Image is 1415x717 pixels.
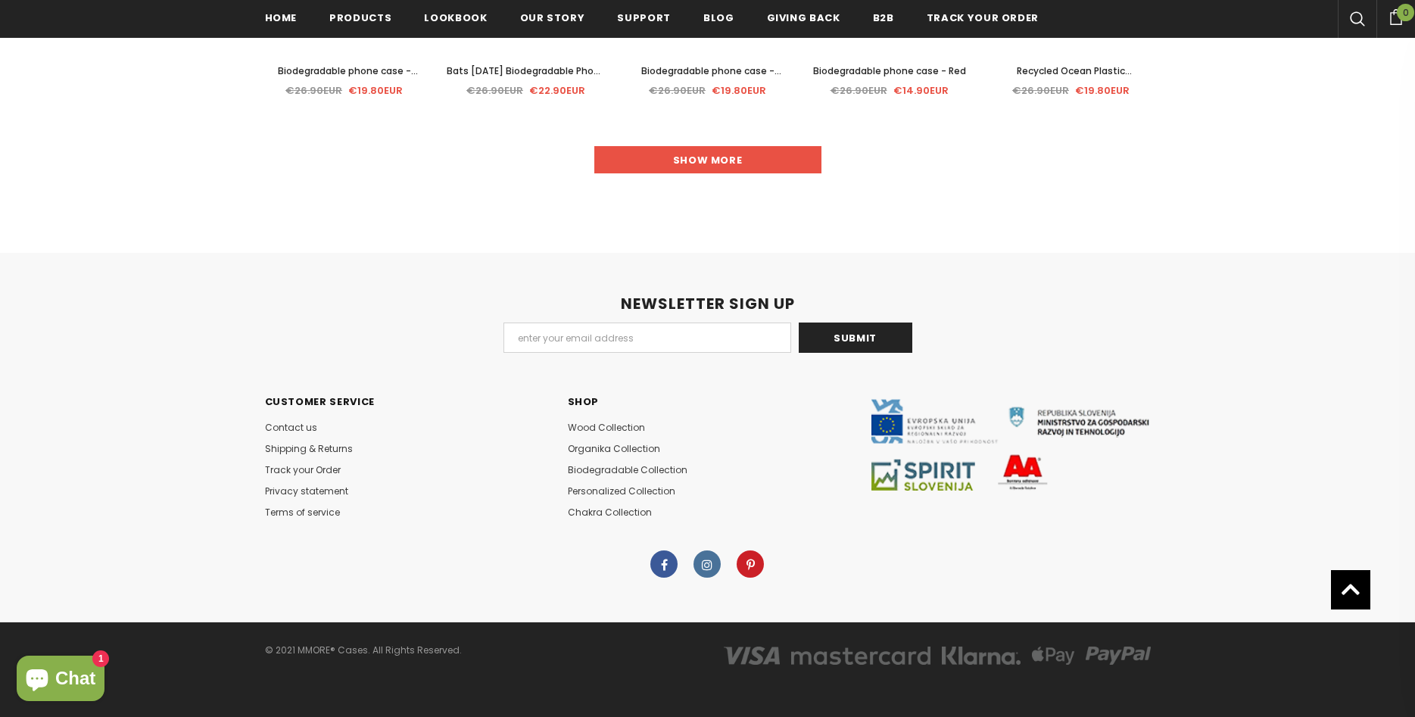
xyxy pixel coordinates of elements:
[568,460,687,481] a: Biodegradable Collection
[503,323,791,353] input: Email Address
[617,11,671,25] span: support
[568,485,675,497] span: Personalized Collection
[767,11,840,25] span: Giving back
[791,647,931,665] img: master
[927,11,1039,25] span: Track your order
[278,64,418,94] span: Biodegradable phone case - Deep Sea Blue
[1012,64,1132,94] span: Recycled Ocean Plastic Transparent Phone Case
[265,485,348,497] span: Privacy statement
[265,502,340,523] a: Terms of service
[265,394,375,409] span: Customer Service
[285,83,342,98] span: €26.90EUR
[871,438,1151,450] a: Javni razpis
[265,506,340,519] span: Terms of service
[265,460,341,481] a: Track your Order
[265,463,341,476] span: Track your Order
[594,146,821,173] a: Show more
[348,83,403,98] span: €19.80EUR
[424,11,487,25] span: Lookbook
[1075,83,1130,98] span: €19.80EUR
[12,656,109,705] inbox-online-store-chat: Shopify online store chat
[568,442,660,455] span: Organika Collection
[568,481,675,502] a: Personalized Collection
[1397,4,1414,21] span: 0
[942,647,1021,665] img: american_express
[265,438,353,460] a: Shipping & Returns
[265,421,317,434] span: Contact us
[568,463,687,476] span: Biodegradable Collection
[810,63,969,79] a: Biodegradable phone case - Red
[649,83,706,98] span: €26.90EUR
[1086,647,1151,665] img: paypal
[724,647,780,665] img: visa
[893,83,949,98] span: €14.90EUR
[265,442,353,455] span: Shipping & Returns
[641,64,781,94] span: Biodegradable phone case - Natural White
[712,83,766,98] span: €19.80EUR
[529,83,585,98] span: €22.90EUR
[621,293,795,314] span: NEWSLETTER SIGN UP
[520,11,585,25] span: Our Story
[466,83,523,98] span: €26.90EUR
[568,506,652,519] span: Chakra Collection
[703,11,734,25] span: Blog
[568,502,652,523] a: Chakra Collection
[447,64,606,94] span: Bats [DATE] Biodegradable Phone Case - Black
[813,64,966,77] span: Biodegradable phone case - Red
[873,11,894,25] span: B2B
[568,417,645,438] a: Wood Collection
[447,63,606,79] a: Bats [DATE] Biodegradable Phone Case - Black
[329,11,391,25] span: Products
[1012,83,1069,98] span: €26.90EUR
[568,394,600,409] span: SHOP
[992,63,1151,79] a: Recycled Ocean Plastic Transparent Phone Case
[568,421,645,434] span: Wood Collection
[265,11,298,25] span: Home
[799,323,912,353] input: Submit
[831,83,887,98] span: €26.90EUR
[265,417,317,438] a: Contact us
[265,640,697,661] div: © 2021 MMORE® Cases. All Rights Reserved.
[568,438,660,460] a: Organika Collection
[871,399,1151,490] img: Javni Razpis
[628,63,787,79] a: Biodegradable phone case - Natural White
[265,63,424,79] a: Biodegradable phone case - Deep Sea Blue
[265,481,348,502] a: Privacy statement
[1376,7,1415,25] a: 0
[1032,647,1074,665] img: apple_pay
